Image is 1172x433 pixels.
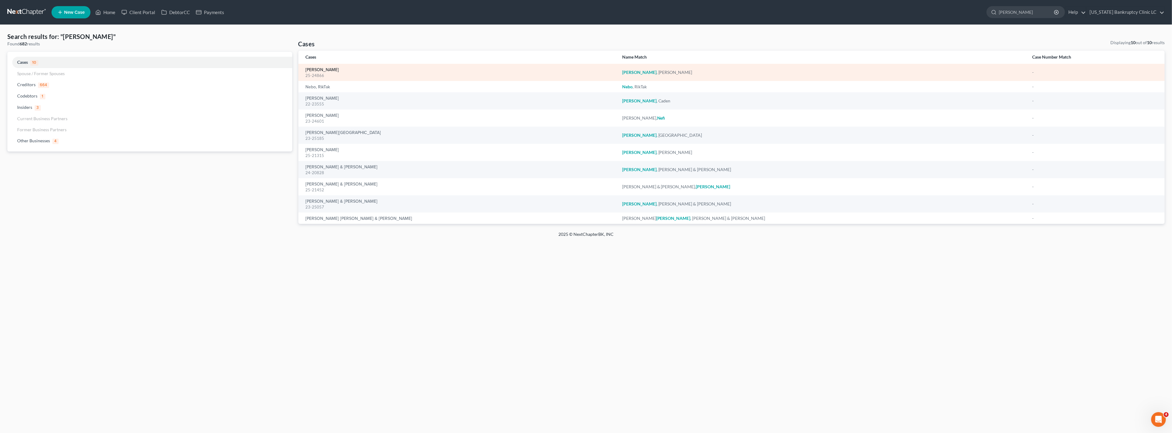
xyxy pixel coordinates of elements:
em: [PERSON_NAME] [622,150,657,155]
span: New Case [64,10,85,15]
span: Former Business Partners [17,127,67,132]
a: Payments [193,7,227,18]
div: - [1032,84,1157,90]
span: 3 [35,105,41,111]
span: 664 [38,82,49,88]
div: 23-25185 [306,136,612,141]
a: Nebo, RikTak [306,85,330,89]
a: Codebtors1 [7,90,292,102]
div: 22-23555 [306,101,612,107]
a: [PERSON_NAME] [PERSON_NAME] & [PERSON_NAME] [306,216,412,221]
em: [PERSON_NAME] [622,98,657,103]
em: [PERSON_NAME] [656,216,691,221]
a: [PERSON_NAME][GEOGRAPHIC_DATA] [306,131,381,135]
input: Search by name... [999,6,1055,18]
a: Insiders3 [7,102,292,113]
span: Current Business Partners [17,116,67,121]
a: Other Businesses4 [7,135,292,147]
span: Creditors [17,82,36,87]
strong: 682 [20,41,27,46]
div: 24-20828 [306,170,612,176]
em: [PERSON_NAME] [622,201,657,206]
th: Cases [298,51,617,64]
div: Found results [7,41,292,47]
a: [PERSON_NAME] [306,148,339,152]
div: - [1032,184,1157,190]
span: 4 [52,139,59,144]
div: - [1032,167,1157,173]
a: Current Business Partners [7,113,292,124]
a: Former Business Partners [7,124,292,135]
span: 1 [40,94,45,99]
div: 23-25057 [306,204,612,210]
div: 25-24866 [306,73,612,79]
a: DebtorCC [158,7,193,18]
span: Other Businesses [17,138,50,143]
div: 25-21452 [306,187,612,193]
div: , Caden [622,98,1023,104]
span: Cases [17,59,28,65]
iframe: Intercom live chat [1151,412,1166,427]
div: - [1032,115,1157,121]
div: - [1032,132,1157,138]
div: , [PERSON_NAME] [622,69,1023,75]
a: [PERSON_NAME] & [PERSON_NAME] [306,199,378,204]
a: Home [92,7,118,18]
span: Codebtors [17,93,37,98]
div: , RikTak [622,84,1023,90]
div: - [1032,201,1157,207]
a: Spouse / Former Spouses [7,68,292,79]
a: [PERSON_NAME] & [PERSON_NAME] [306,182,378,186]
h4: Search results for: "[PERSON_NAME]" [7,32,292,41]
span: Insiders [17,105,32,110]
div: [PERSON_NAME] & [PERSON_NAME], [622,184,1023,190]
em: [PERSON_NAME] [622,132,657,138]
a: [PERSON_NAME] [306,96,339,101]
div: Displaying out of results [1110,40,1165,46]
em: [PERSON_NAME] [622,167,657,172]
div: , [GEOGRAPHIC_DATA] [622,132,1023,138]
div: [PERSON_NAME] , [PERSON_NAME] & [PERSON_NAME] [622,215,1023,221]
div: [PERSON_NAME], [622,115,1023,121]
span: Spouse / Former Spouses [17,71,65,76]
a: [PERSON_NAME] [306,113,339,118]
div: 23-24601 [306,118,612,124]
em: [PERSON_NAME] [696,184,730,189]
em: Nefi [657,115,665,121]
div: - [1032,215,1157,221]
a: Client Portal [118,7,158,18]
em: Nebo [622,84,633,89]
div: - [1032,98,1157,104]
div: - [1032,69,1157,75]
em: [PERSON_NAME] [622,70,657,75]
strong: 10 [1131,40,1136,45]
th: Name Match [617,51,1028,64]
div: , [PERSON_NAME] & [PERSON_NAME] [622,201,1023,207]
span: 4 [1164,412,1169,417]
a: Help [1065,7,1086,18]
a: [US_STATE] Bankruptcy Clinic LC [1086,7,1164,18]
div: , [PERSON_NAME] [622,149,1023,155]
strong: 10 [1147,40,1152,45]
a: Creditors664 [7,79,292,90]
a: [PERSON_NAME] [306,68,339,72]
div: - [1032,149,1157,155]
a: [PERSON_NAME] & [PERSON_NAME] [306,165,378,169]
div: 2025 © NextChapterBK, INC [411,231,761,242]
div: 25-21315 [306,153,612,159]
div: , [PERSON_NAME] & [PERSON_NAME] [622,167,1023,173]
h4: Cases [298,40,315,48]
a: Cases10 [7,57,292,68]
span: 10 [30,60,38,66]
th: Case Number Match [1027,51,1165,64]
